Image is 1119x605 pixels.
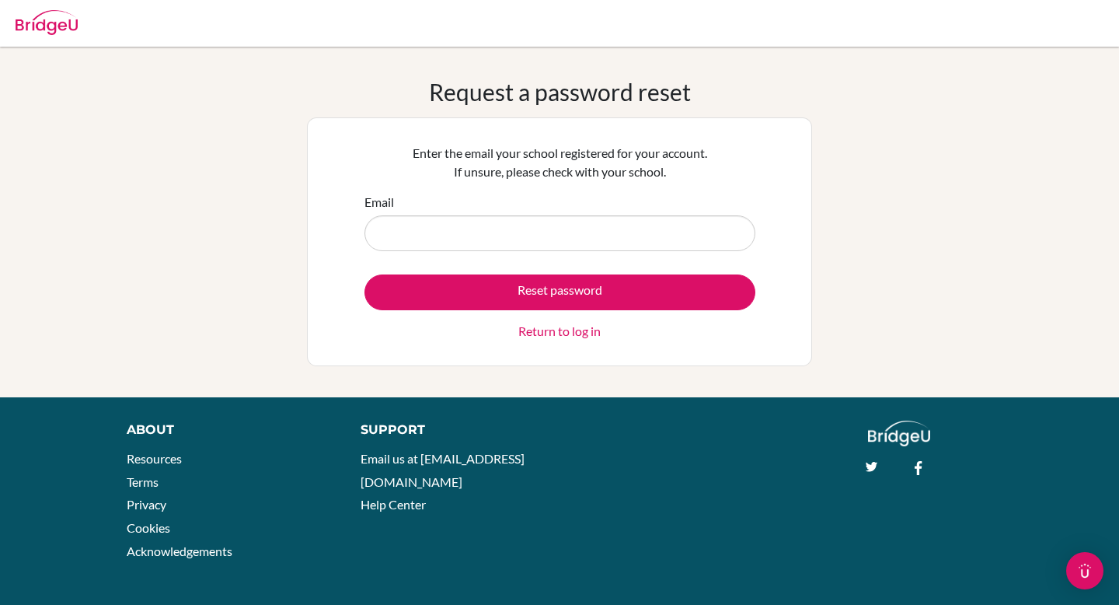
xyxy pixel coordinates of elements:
h1: Request a password reset [429,78,691,106]
div: Support [361,421,544,439]
img: logo_white@2x-f4f0deed5e89b7ecb1c2cc34c3e3d731f90f0f143d5ea2071677605dd97b5244.png [868,421,931,446]
p: Enter the email your school registered for your account. If unsure, please check with your school. [364,144,755,181]
img: Bridge-U [16,10,78,35]
label: Email [364,193,394,212]
a: Acknowledgements [127,544,232,558]
a: Cookies [127,520,170,535]
button: Reset password [364,275,755,310]
div: About [127,421,326,439]
a: Resources [127,451,182,466]
a: Help Center [361,497,426,512]
a: Privacy [127,497,166,512]
div: Open Intercom Messenger [1066,552,1103,589]
a: Return to log in [518,322,601,341]
a: Email us at [EMAIL_ADDRESS][DOMAIN_NAME] [361,451,525,489]
a: Terms [127,474,159,489]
